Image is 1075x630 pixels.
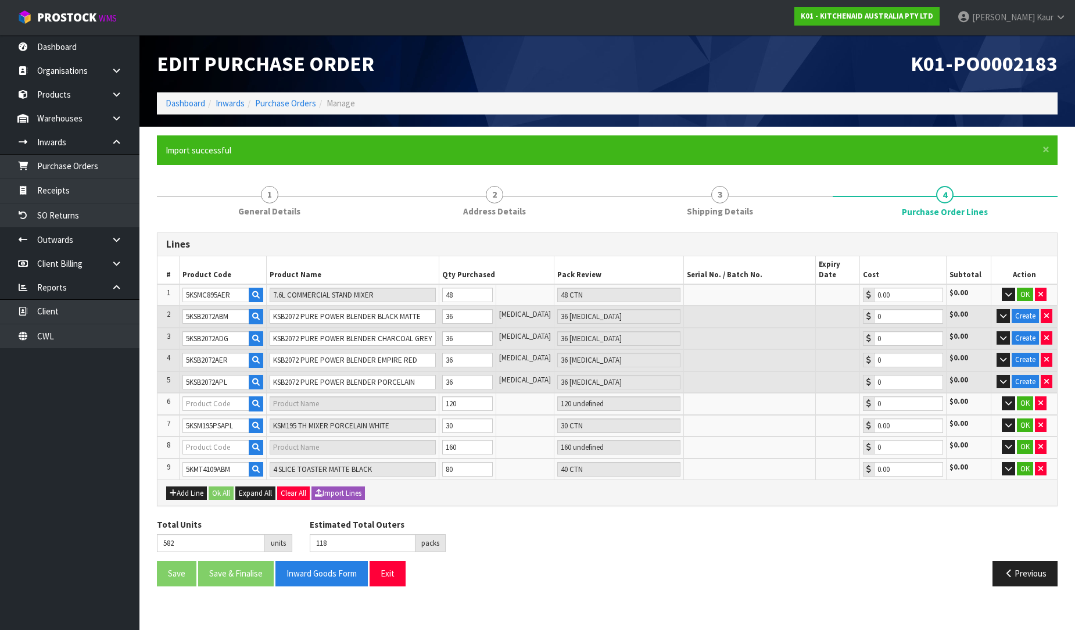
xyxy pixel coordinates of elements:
[182,353,249,367] input: Product Code
[991,256,1057,284] th: Action
[157,256,180,284] th: #
[167,375,170,385] span: 5
[166,98,205,109] a: Dashboard
[1012,309,1039,323] button: Create
[1012,331,1039,345] button: Create
[1012,353,1039,367] button: Create
[415,534,446,553] div: packs
[499,375,551,385] span: [MEDICAL_DATA]
[167,309,170,319] span: 2
[902,206,988,218] span: Purchase Order Lines
[554,256,683,284] th: Pack Review
[37,10,96,25] span: ProStock
[442,331,492,346] input: Unit Qty
[874,440,943,454] input: Cost
[182,418,249,433] input: Product Code
[182,462,249,477] input: Product Code
[180,256,267,284] th: Product Code
[167,396,170,406] span: 6
[557,375,680,389] input: Pack Review
[1017,462,1033,476] button: OK
[275,561,368,586] button: Inward Goods Form
[949,440,968,450] strong: $0.00
[1037,12,1053,23] span: Kaur
[261,186,278,203] span: 1
[182,375,249,389] input: Product Code
[439,256,554,284] th: Qty Purchased
[442,288,492,302] input: Unit Qty
[557,418,680,433] input: Pack Review
[182,440,249,454] input: Product Code
[949,309,968,319] strong: $0.00
[874,462,943,477] input: Cost
[442,462,492,477] input: Unit Qty
[874,309,943,324] input: Cost
[157,51,374,77] span: Edit Purchase Order
[557,462,680,477] input: Pack Review
[1017,288,1033,302] button: OK
[182,396,249,411] input: Product Code
[442,396,492,411] input: Unit Qty
[463,205,526,217] span: Address Details
[166,486,207,500] button: Add Line
[166,145,231,156] span: Import successful
[270,396,436,411] input: Product Name
[157,224,1058,595] span: Purchase Order Lines
[557,396,680,411] input: Pack Review
[182,309,249,324] input: Product Code
[265,534,292,553] div: units
[874,375,943,389] input: Cost
[270,440,436,454] input: Product Name
[557,288,680,302] input: Pack Review
[1012,375,1039,389] button: Create
[442,375,492,389] input: Unit Qty
[239,488,272,498] span: Expand All
[1017,440,1033,454] button: OK
[794,7,940,26] a: K01 - KITCHENAID AUSTRALIA PTY LTD
[167,353,170,363] span: 4
[557,353,680,367] input: Pack Review
[310,518,404,531] label: Estimated Total Outers
[157,561,196,586] button: Save
[327,98,355,109] span: Manage
[1017,396,1033,410] button: OK
[874,288,943,302] input: Cost
[711,186,729,203] span: 3
[442,353,492,367] input: Unit Qty
[557,331,680,346] input: Pack Review
[167,331,170,341] span: 3
[949,331,968,341] strong: $0.00
[270,331,436,346] input: Product Name
[911,51,1058,77] span: K01-PO0002183
[947,256,991,284] th: Subtotal
[270,309,436,324] input: Product Name
[860,256,947,284] th: Cost
[167,462,170,472] span: 9
[167,418,170,428] span: 7
[874,331,943,346] input: Cost
[270,418,436,433] input: Product Name
[442,309,492,324] input: Unit Qty
[683,256,816,284] th: Serial No. / Batch No.
[499,353,551,363] span: [MEDICAL_DATA]
[311,486,365,500] button: Import Lines
[209,486,234,500] button: Ok All
[270,375,436,389] input: Product Name
[270,462,436,477] input: Product Name
[949,353,968,363] strong: $0.00
[166,239,1048,250] h3: Lines
[182,288,249,302] input: Product Code
[99,13,117,24] small: WMS
[972,12,1035,23] span: [PERSON_NAME]
[936,186,954,203] span: 4
[801,11,933,21] strong: K01 - KITCHENAID AUSTRALIA PTY LTD
[182,331,249,346] input: Product Code
[270,288,436,302] input: Product Name
[167,288,170,298] span: 1
[557,309,680,324] input: Pack Review
[499,331,551,341] span: [MEDICAL_DATA]
[216,98,245,109] a: Inwards
[949,375,968,385] strong: $0.00
[17,10,32,24] img: cube-alt.png
[277,486,310,500] button: Clear All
